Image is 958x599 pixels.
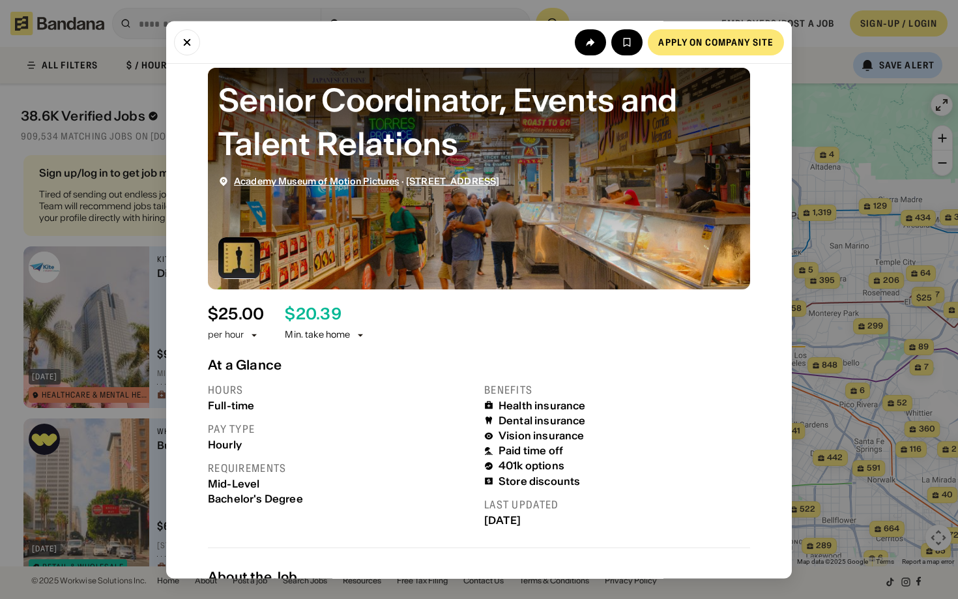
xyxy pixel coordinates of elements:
[208,329,244,342] div: per hour
[234,175,499,186] div: ·
[208,461,474,475] div: Requirements
[285,304,341,323] div: $ 20.39
[218,237,260,278] img: Academy Museum of Motion Pictures logo
[499,414,586,426] div: Dental insurance
[484,383,750,396] div: Benefits
[499,445,563,457] div: Paid time off
[499,460,564,472] div: 401k options
[234,175,399,186] span: Academy Museum of Motion Pictures
[499,399,586,411] div: Health insurance
[484,497,750,511] div: Last updated
[174,29,200,55] button: Close
[208,568,750,584] div: About the Job
[208,477,474,489] div: Mid-Level
[208,357,750,372] div: At a Glance
[499,475,580,487] div: Store discounts
[208,492,474,504] div: Bachelor's Degree
[208,438,474,450] div: Hourly
[208,383,474,396] div: Hours
[208,422,474,435] div: Pay type
[406,175,499,186] span: [STREET_ADDRESS]
[218,78,740,165] div: Senior Coordinator, Events and Talent Relations
[208,399,474,411] div: Full-time
[499,430,585,442] div: Vision insurance
[285,329,366,342] div: Min. take home
[208,304,264,323] div: $ 25.00
[484,514,750,526] div: [DATE]
[658,37,774,46] div: Apply on company site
